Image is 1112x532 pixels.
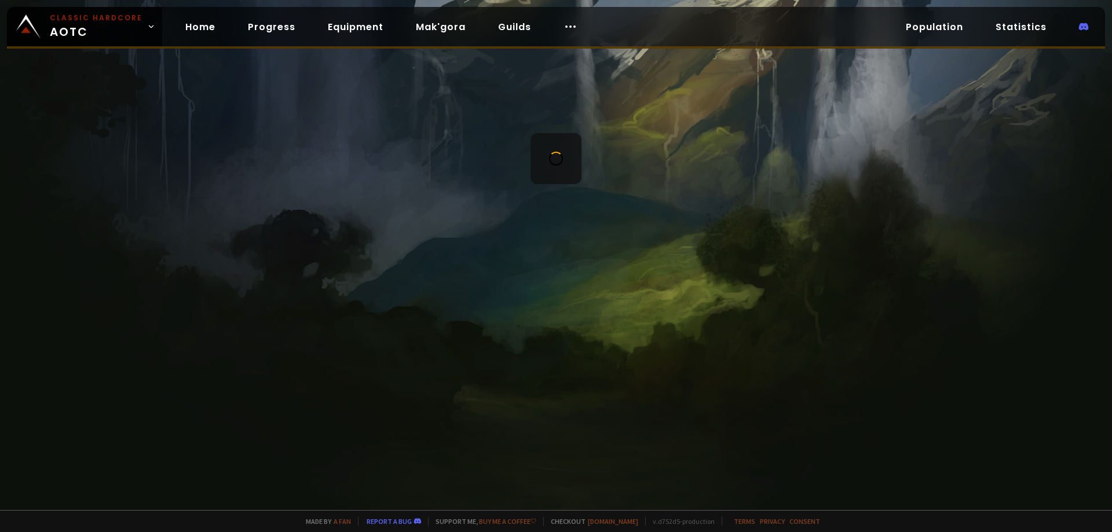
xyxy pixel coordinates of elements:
a: Home [176,15,225,39]
a: Buy me a coffee [479,517,536,526]
span: Checkout [543,517,638,526]
span: AOTC [50,13,142,41]
a: a fan [334,517,351,526]
a: Classic HardcoreAOTC [7,7,162,46]
a: [DOMAIN_NAME] [588,517,638,526]
a: Population [897,15,972,39]
a: Terms [734,517,755,526]
a: Guilds [489,15,540,39]
a: Mak'gora [407,15,475,39]
a: Consent [789,517,820,526]
a: Statistics [986,15,1056,39]
span: Made by [299,517,351,526]
a: Progress [239,15,305,39]
a: Privacy [760,517,785,526]
a: Report a bug [367,517,412,526]
span: v. d752d5 - production [645,517,715,526]
small: Classic Hardcore [50,13,142,23]
span: Support me, [428,517,536,526]
a: Equipment [319,15,393,39]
